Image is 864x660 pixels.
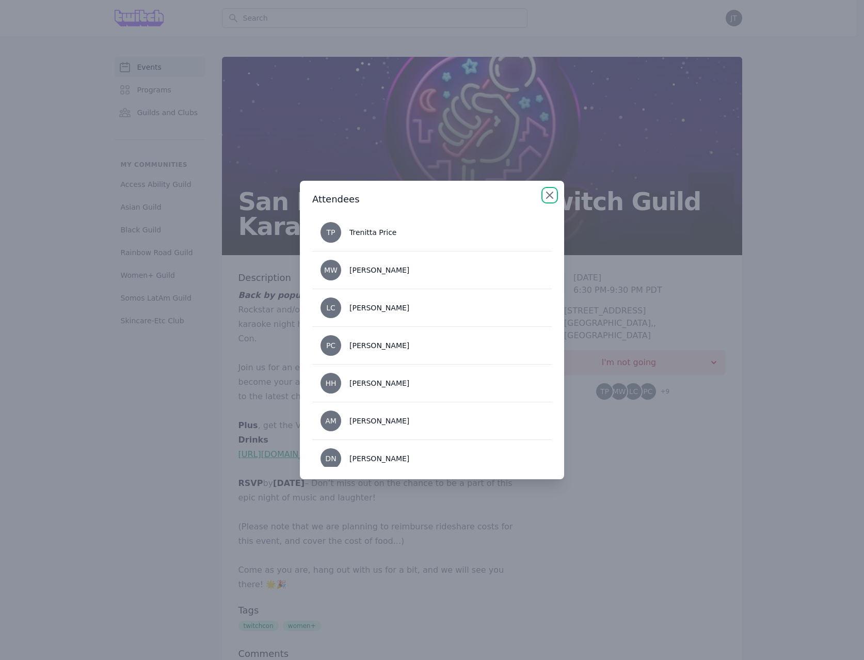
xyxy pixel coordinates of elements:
span: AM [325,417,337,425]
span: PC [326,342,335,349]
div: [PERSON_NAME] [349,303,409,313]
div: [PERSON_NAME] [349,453,409,464]
h3: Attendees [312,193,552,206]
div: [PERSON_NAME] [349,378,409,388]
span: LC [326,304,335,311]
div: [PERSON_NAME] [349,265,409,275]
div: Trenitta Price [349,227,396,238]
div: [PERSON_NAME] [349,416,409,426]
span: TP [327,229,335,236]
span: DN [325,455,336,462]
span: MW [324,266,338,274]
span: HH [325,380,336,387]
div: [PERSON_NAME] [349,340,409,351]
